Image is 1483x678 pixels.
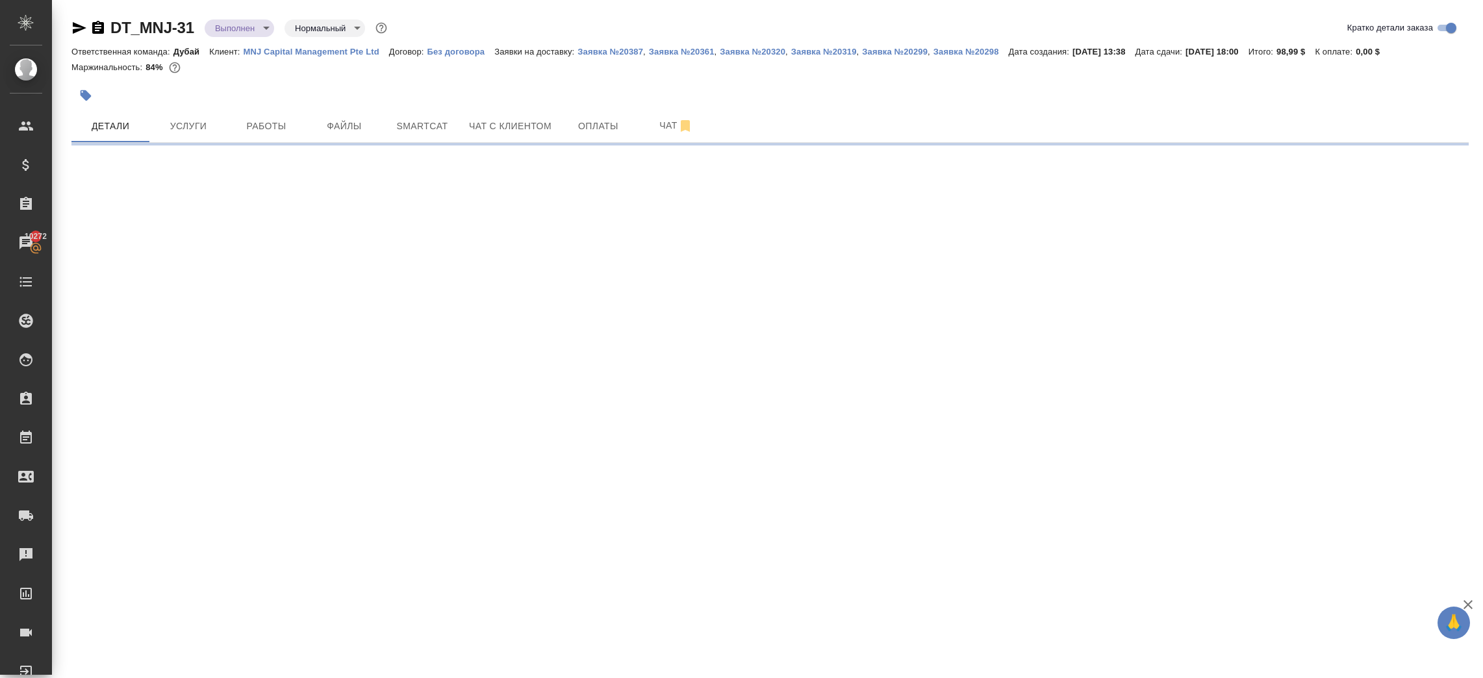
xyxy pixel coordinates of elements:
p: Заявка №20387 [577,47,643,56]
p: Заявки на доставку: [494,47,577,56]
p: Заявка №20320 [720,47,785,56]
p: Заявка №20298 [933,47,1009,56]
p: [DATE] 18:00 [1185,47,1249,56]
span: Smartcat [391,118,453,134]
button: Добавить тэг [71,81,100,110]
a: DT_MNJ-31 [110,19,194,36]
p: [DATE] 13:38 [1072,47,1135,56]
p: К оплате: [1315,47,1356,56]
span: Файлы [313,118,375,134]
p: , [643,47,649,56]
svg: Отписаться [678,118,693,134]
button: Заявка №20387 [577,45,643,58]
p: MNJ Capital Management Pte Ltd [244,47,389,56]
span: Услуги [157,118,220,134]
p: 0,00 $ [1356,47,1389,56]
button: Заявка №20361 [649,45,715,58]
p: , [715,47,720,56]
span: Чат с клиентом [469,118,551,134]
span: 10272 [17,230,55,243]
p: Дубай [173,47,210,56]
p: , [785,47,791,56]
p: , [857,47,863,56]
p: Дата создания: [1009,47,1072,56]
span: 🙏 [1443,609,1465,636]
button: Скопировать ссылку [90,20,106,36]
span: Оплаты [567,118,629,134]
p: Без договора [427,47,495,56]
span: Кратко детали заказа [1347,21,1433,34]
p: 84% [146,62,166,72]
p: Итого: [1249,47,1276,56]
p: Договор: [389,47,427,56]
p: Заявка №20319 [791,47,857,56]
span: Детали [79,118,142,134]
button: 161.38 UAH; 988.20 RUB; [166,59,183,76]
span: Работы [235,118,298,134]
a: 10272 [3,227,49,259]
button: 🙏 [1438,607,1470,639]
a: MNJ Capital Management Pte Ltd [244,45,389,56]
button: Заявка №20320 [720,45,785,58]
p: Маржинальность: [71,62,146,72]
p: Клиент: [209,47,243,56]
p: Заявка №20361 [649,47,715,56]
span: Чат [645,118,707,134]
button: Заявка №20299 [862,45,928,58]
div: Выполнен [205,19,274,37]
div: Выполнен [285,19,365,37]
p: , [928,47,933,56]
button: Заявка №20319 [791,45,857,58]
button: Скопировать ссылку для ЯМессенджера [71,20,87,36]
button: Выполнен [211,23,259,34]
p: Дата сдачи: [1135,47,1185,56]
a: Без договора [427,45,495,56]
button: Заявка №20298 [933,45,1009,58]
p: 98,99 $ [1276,47,1315,56]
p: Заявка №20299 [862,47,928,56]
p: Ответственная команда: [71,47,173,56]
button: Доп статусы указывают на важность/срочность заказа [373,19,390,36]
button: Нормальный [291,23,349,34]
